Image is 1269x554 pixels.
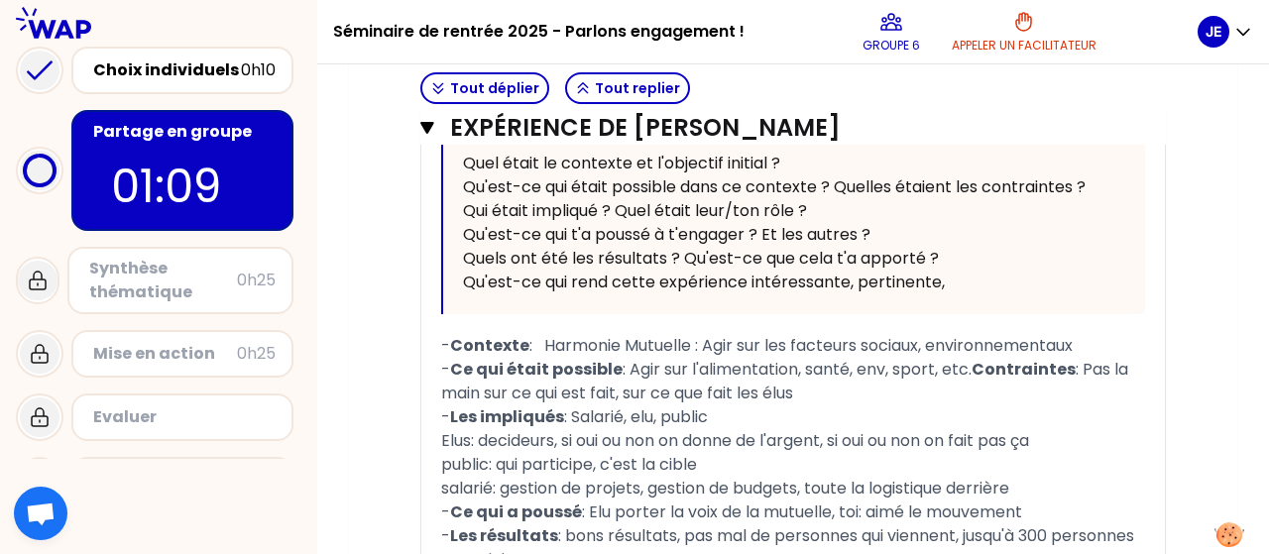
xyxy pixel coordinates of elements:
[441,477,1009,499] span: salarié: gestion de projets, gestion de budgets, toute la logistique derrière
[93,120,276,144] div: Partage en groupe
[237,269,276,292] div: 0h25
[463,152,780,174] span: Quel était le contexte et l'objectif initial ?
[863,38,920,54] p: Groupe 6
[1198,16,1253,48] button: JE
[420,112,1166,144] button: Expérience de [PERSON_NAME]
[450,405,564,428] span: Les impliqués
[93,58,241,82] div: Choix individuels
[623,358,972,381] span: : Agir sur l'alimentation, santé, env, sport, etc.
[441,358,450,381] span: -
[463,175,1086,198] span: Qu'est-ce qui était possible dans ce contexte ? Quelles étaient les contraintes ?
[529,334,1073,357] span: : Harmonie Mutuelle : Agir sur les facteurs sociaux, environnementaux
[582,500,1022,523] span: : Elu porter la voix de la mutuelle, toi: aimé le mouvement
[463,223,870,246] span: Qu'est-ce qui t'a poussé à t'engager ? Et les autres ?
[565,72,690,104] button: Tout replier
[441,405,450,428] span: -
[463,271,945,293] span: Qu'est-ce qui rend cette expérience intéressante, pertinente,
[93,405,276,429] div: Evaluer
[972,358,1076,381] span: Contraintes
[450,524,558,547] span: Les résultats
[944,2,1104,61] button: Appeler un facilitateur
[463,199,807,222] span: Qui était impliqué ? Quel était leur/ton rôle ?
[241,58,276,82] div: 0h10
[855,2,928,61] button: Groupe 6
[952,38,1096,54] p: Appeler un facilitateur
[463,247,939,270] span: Quels ont été les résultats ? Qu'est-ce que cela t'a apporté ?
[450,358,623,381] span: Ce qui était possible
[89,257,237,304] div: Synthèse thématique
[564,405,708,428] span: : Salarié, elu, public
[450,334,529,357] span: Contexte
[93,342,237,366] div: Mise en action
[450,500,582,523] span: Ce qui a poussé
[14,487,67,540] div: Ouvrir le chat
[441,500,450,523] span: -
[441,429,1029,452] span: Elus: decideurs, si oui ou non on donne de l'argent, si oui ou non on fait pas ça
[441,334,450,357] span: -
[420,72,549,104] button: Tout déplier
[1206,22,1222,42] p: JE
[441,453,697,476] span: public: qui participe, c'est la cible
[441,358,1132,404] span: : Pas la main sur ce qui est fait, sur ce que fait les élus
[450,112,1090,144] h3: Expérience de [PERSON_NAME]
[111,152,254,221] p: 01:09
[237,342,276,366] div: 0h25
[441,524,450,547] span: -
